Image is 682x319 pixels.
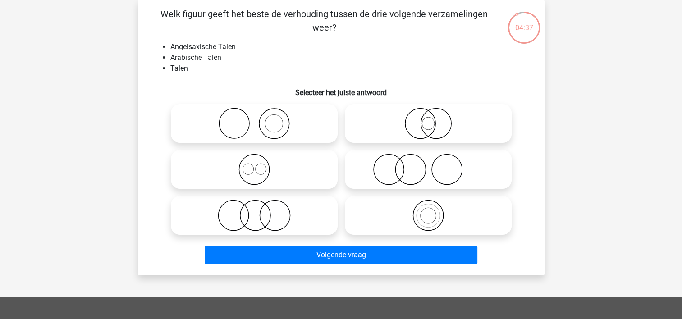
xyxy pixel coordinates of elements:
p: Welk figuur geeft het beste de verhouding tussen de drie volgende verzamelingen weer? [152,7,496,34]
div: 04:37 [507,11,541,33]
button: Volgende vraag [205,246,477,264]
li: Angelsaxische Talen [170,41,530,52]
li: Arabische Talen [170,52,530,63]
h6: Selecteer het juiste antwoord [152,81,530,97]
li: Talen [170,63,530,74]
